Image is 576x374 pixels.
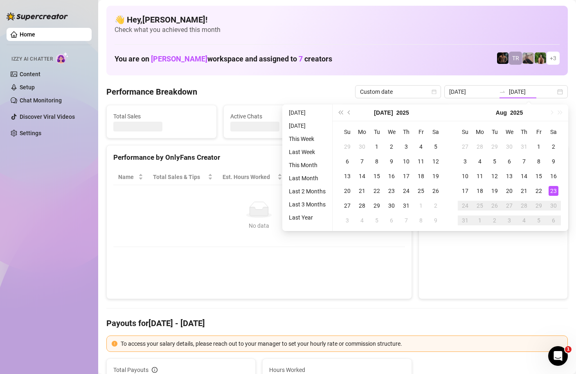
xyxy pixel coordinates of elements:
span: Total Sales & Tips [153,172,206,181]
span: Messages Sent [347,112,444,121]
a: Home [20,31,35,38]
a: Settings [20,130,41,136]
a: Setup [20,84,35,91]
div: No data [122,221,397,230]
div: Sales by OnlyFans Creator [425,152,561,163]
span: Sales / Hour [292,172,328,181]
span: Name [118,172,137,181]
img: LC [522,52,534,64]
h4: 👋 Hey, [PERSON_NAME] ! [115,14,560,25]
th: Sales / Hour [287,169,340,185]
span: to [499,88,506,95]
iframe: Intercom live chat [548,346,568,366]
span: + 3 [550,54,556,63]
img: Nathaniel [535,52,546,64]
span: Izzy AI Chatter [11,55,53,63]
a: Chat Monitoring [20,97,62,104]
th: Chat Conversion [340,169,405,185]
img: Trent [497,52,509,64]
h1: You are on workspace and assigned to creators [115,54,332,63]
input: Start date [449,87,496,96]
span: info-circle [152,367,157,373]
span: [PERSON_NAME] [151,54,207,63]
th: Name [113,169,148,185]
img: AI Chatter [56,52,69,64]
img: logo-BBDzfeDw.svg [7,12,68,20]
h4: Performance Breakdown [106,86,197,97]
span: Check what you achieved this month [115,25,560,34]
span: TR [512,54,519,63]
span: calendar [432,89,436,94]
span: Custom date [360,86,436,98]
a: Discover Viral Videos [20,113,75,120]
th: Total Sales & Tips [148,169,217,185]
span: 7 [299,54,303,63]
div: Performance by OnlyFans Creator [113,152,405,163]
div: To access your salary details, please reach out to your manager to set your hourly rate or commis... [121,339,562,348]
div: Est. Hours Worked [223,172,276,181]
a: Content [20,71,40,77]
span: swap-right [499,88,506,95]
span: exclamation-circle [112,341,117,347]
span: Total Sales [113,112,210,121]
input: End date [509,87,556,96]
span: Active Chats [230,112,327,121]
span: Chat Conversion [345,172,394,181]
span: 1 [565,346,571,353]
h4: Payouts for [DATE] - [DATE] [106,317,568,329]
